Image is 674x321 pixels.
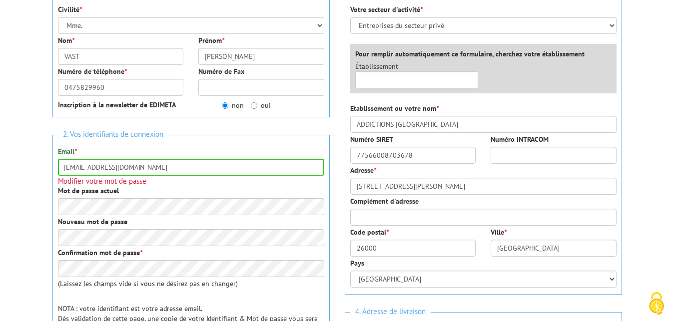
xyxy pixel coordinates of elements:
input: non [222,102,228,109]
button: Cookies (fenêtre modale) [639,287,674,321]
label: Numéro INTRACOM [491,134,549,144]
label: Etablissement ou votre nom [350,103,439,113]
label: non [222,100,244,110]
label: Civilité [58,4,82,14]
label: Numéro de téléphone [58,66,127,76]
p: (Laissez les champs vide si vous ne désirez pas en changer) [58,279,324,289]
label: Numéro SIRET [350,134,393,144]
span: Modifier votre mot de passe [58,176,146,186]
label: Pays [350,258,364,268]
label: Nouveau mot de passe [58,217,127,227]
label: Votre secteur d'activité [350,4,423,14]
span: 4. Adresse de livraison [350,305,431,319]
label: Pour remplir automatiquement ce formulaire, cherchez votre établissement [355,49,585,59]
label: Prénom [198,35,224,45]
label: Confirmation mot de passe [58,248,142,258]
strong: Inscription à la newsletter de EDIMETA [58,100,176,109]
span: 2. Vos identifiants de connexion [58,128,168,141]
label: Adresse [350,165,376,175]
label: Numéro de Fax [198,66,244,76]
input: oui [251,102,257,109]
label: Code postal [350,227,389,237]
label: Mot de passe actuel [58,186,119,196]
label: Ville [491,227,507,237]
label: Complément d'adresse [350,196,419,206]
label: Nom [58,35,74,45]
div: Établissement [348,61,486,88]
img: Cookies (fenêtre modale) [644,291,669,316]
label: Email [58,146,77,156]
label: oui [251,100,271,110]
